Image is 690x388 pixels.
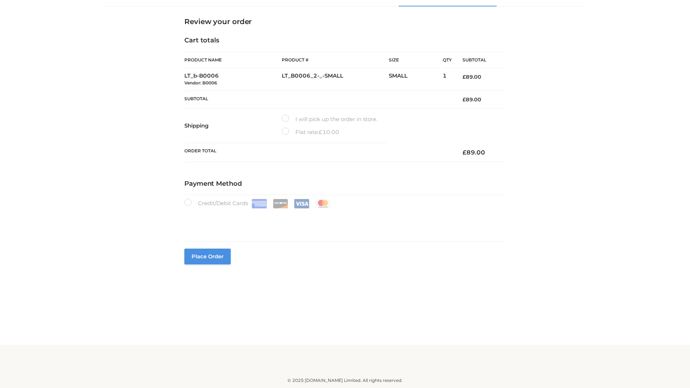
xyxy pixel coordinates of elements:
th: Order Total [184,143,452,162]
th: Shipping [184,108,282,143]
td: LT_b-B0006 [184,68,282,91]
button: Place order [184,249,231,264]
span: £ [463,149,466,156]
img: Amex [252,199,267,208]
td: SMALL [389,68,443,91]
th: Subtotal [184,91,452,108]
h4: Payment Method [184,180,506,188]
img: Mastercard [315,199,331,208]
th: Qty [443,52,452,68]
bdi: 89.00 [463,74,481,80]
span: £ [319,129,322,135]
span: £ [463,96,466,103]
h3: Review your order [184,17,506,26]
th: Product Name [184,52,282,68]
img: Discover [273,199,288,208]
div: © 2025 [DOMAIN_NAME] Limited. All rights reserved. [107,377,583,384]
small: Vendor: B0006 [184,80,217,86]
th: Size [389,52,439,68]
td: LT_B0006_2-_-SMALL [282,68,389,91]
label: Credit/Debit Cards [184,199,331,208]
iframe: Secure payment input frame [183,207,504,233]
bdi: 89.00 [463,96,481,103]
th: Product # [282,52,389,68]
label: Flat rate: [282,128,339,137]
td: 1 [443,68,452,91]
bdi: 89.00 [463,149,485,156]
h4: Cart totals [184,37,506,45]
span: £ [463,74,466,80]
img: Visa [294,199,309,208]
bdi: 10.00 [319,129,339,135]
label: I will pick up the order in store. [282,115,377,124]
th: Subtotal [452,52,506,68]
